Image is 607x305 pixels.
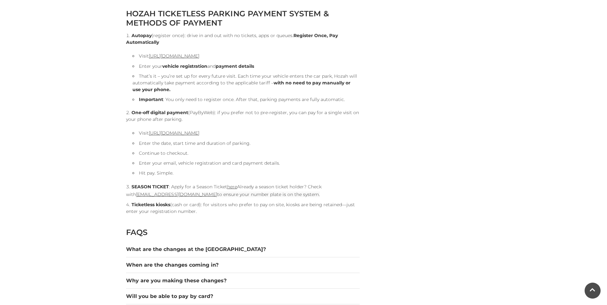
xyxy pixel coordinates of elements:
[126,9,360,27] h2: HOZAH TICKETLESS PARKING PAYMENT SYSTEM & METHODS OF PAYMENT
[132,202,170,207] strong: Ticketless kiosks
[132,170,360,176] li: Hit pay. Simple.
[126,183,360,198] li: : Apply for a Season Ticket Already a season ticket holder? Check with
[132,33,152,38] strong: Autopay
[132,110,188,115] strong: One-off digital payment
[136,192,217,197] a: [EMAIL_ADDRESS][DOMAIN_NAME]
[132,184,169,190] strong: SEASON TICKET
[216,63,254,69] strong: payment details
[132,96,360,103] li: : You only need to register once. After that, parking payments are fully automatic.
[227,184,237,190] a: here
[132,63,360,70] li: Enter your and
[126,246,360,253] button: What are the changes at the [GEOGRAPHIC_DATA]?
[126,293,360,300] button: Will you be able to pay by card?
[132,150,360,157] li: Continue to checkout.
[149,130,199,136] a: [URL][DOMAIN_NAME]
[126,277,360,285] button: Why are you making these changes?
[132,160,360,167] li: Enter your email, vehicle registration and card payment details.
[126,228,360,237] h2: FAQS
[126,32,360,103] li: (register once): drive in and out with no tickets, apps or queues.
[132,129,360,137] li: Visit
[126,33,338,45] strong: Register Once, Pay Automatically
[126,109,360,176] li: (PayByWeb): if you prefer not to pre-register, you can pay for a single visit on your phone after...
[126,201,360,215] li: (cash or card): for visitors who prefer to pay on site, kiosks are being retained—just enter your...
[132,140,360,147] li: Enter the date, start time and duration of parking.
[149,53,199,59] a: [URL][DOMAIN_NAME]
[217,192,320,197] span: to ensure your number plate is on the system.
[162,63,207,69] strong: vehicle registration
[139,97,163,102] strong: Important
[126,261,360,269] button: When are the changes coming in?
[132,52,360,60] li: Visit
[132,73,360,93] li: That’s it – you’re set up for every future visit. Each time your vehicle enters the car park, Hoz...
